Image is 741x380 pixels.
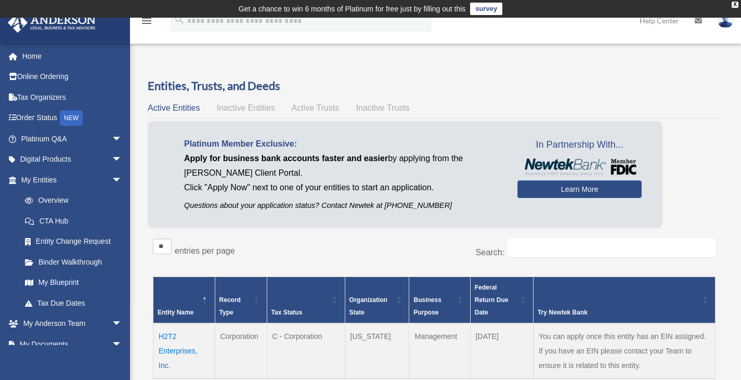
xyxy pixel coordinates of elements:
[112,128,133,150] span: arrow_drop_down
[413,296,441,316] span: Business Purpose
[470,323,533,378] td: [DATE]
[267,323,345,378] td: C - Corporation
[15,272,133,293] a: My Blueprint
[517,137,642,153] span: In Partnership With...
[7,67,138,87] a: Online Ordering
[112,313,133,335] span: arrow_drop_down
[184,137,502,151] p: Platinum Member Exclusive:
[7,108,138,129] a: Order StatusNEW
[409,277,470,324] th: Business Purpose: Activate to sort
[158,309,193,316] span: Entity Name
[15,190,127,211] a: Overview
[533,277,715,324] th: Try Newtek Bank : Activate to sort
[215,323,267,378] td: Corporation
[409,323,470,378] td: Management
[175,246,235,255] label: entries per page
[112,149,133,171] span: arrow_drop_down
[140,18,153,27] a: menu
[475,284,509,316] span: Federal Return Due Date
[15,252,133,272] a: Binder Walkthrough
[349,296,387,316] span: Organization State
[7,149,138,170] a: Digital Productsarrow_drop_down
[538,306,699,319] div: Try Newtek Bank
[112,334,133,355] span: arrow_drop_down
[718,13,733,28] img: User Pic
[271,309,303,316] span: Tax Status
[345,277,409,324] th: Organization State: Activate to sort
[184,180,502,195] p: Click "Apply Now" next to one of your entities to start an application.
[184,199,502,212] p: Questions about your application status? Contact Newtek at [PHONE_NUMBER]
[5,12,99,33] img: Anderson Advisors Platinum Portal
[345,323,409,378] td: [US_STATE]
[60,110,83,126] div: NEW
[732,2,738,8] div: close
[153,323,215,378] td: H2T2 Enterprises, Inc.
[470,3,502,15] a: survey
[140,15,153,27] i: menu
[7,87,138,108] a: Tax Organizers
[523,159,636,175] img: NewtekBankLogoSM.png
[174,14,185,25] i: search
[476,248,504,257] label: Search:
[148,78,721,94] h3: Entities, Trusts, and Deeds
[470,277,533,324] th: Federal Return Due Date: Activate to sort
[184,154,388,163] span: Apply for business bank accounts faster and easier
[112,169,133,191] span: arrow_drop_down
[15,211,133,231] a: CTA Hub
[533,323,715,378] td: You can apply once this entity has an EIN assigned. If you have an EIN please contact your Team t...
[219,296,241,316] span: Record Type
[356,103,410,112] span: Inactive Trusts
[148,103,200,112] span: Active Entities
[7,334,138,355] a: My Documentsarrow_drop_down
[153,277,215,324] th: Entity Name: Activate to invert sorting
[217,103,275,112] span: Inactive Entities
[15,231,133,252] a: Entity Change Request
[7,128,138,149] a: Platinum Q&Aarrow_drop_down
[7,46,138,67] a: Home
[15,293,133,313] a: Tax Due Dates
[239,3,466,15] div: Get a chance to win 6 months of Platinum for free just by filling out this
[7,169,133,190] a: My Entitiesarrow_drop_down
[292,103,340,112] span: Active Trusts
[267,277,345,324] th: Tax Status: Activate to sort
[7,313,138,334] a: My Anderson Teamarrow_drop_down
[184,151,502,180] p: by applying from the [PERSON_NAME] Client Portal.
[517,180,642,198] a: Learn More
[215,277,267,324] th: Record Type: Activate to sort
